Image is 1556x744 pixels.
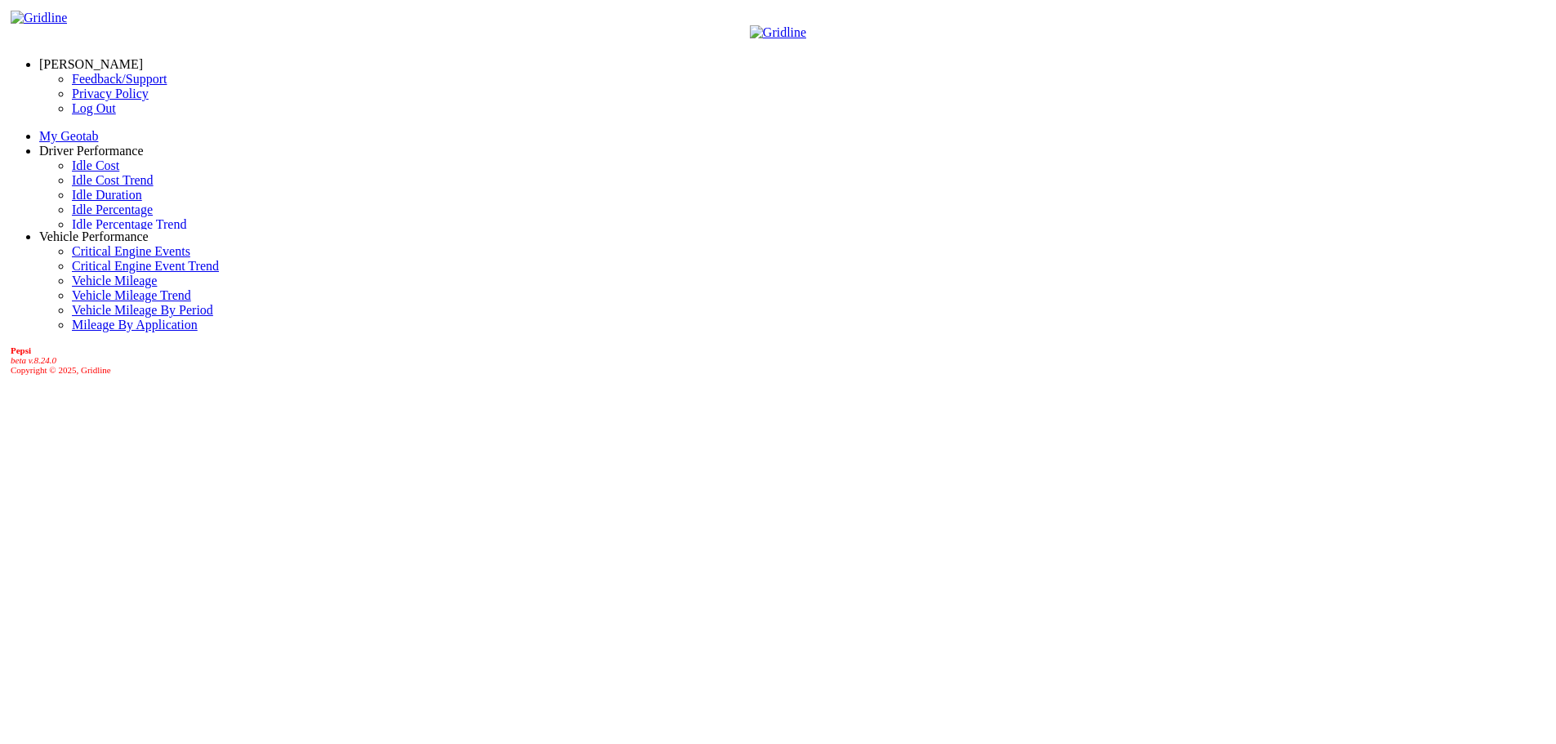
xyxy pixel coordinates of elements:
[39,229,149,243] a: Vehicle Performance
[11,345,31,355] b: Pepsi
[72,217,186,231] a: Idle Percentage Trend
[72,173,154,187] a: Idle Cost Trend
[11,355,56,365] i: beta v.8.24.0
[72,259,219,273] a: Critical Engine Event Trend
[72,158,119,172] a: Idle Cost
[39,144,144,158] a: Driver Performance
[72,87,149,100] a: Privacy Policy
[72,188,142,202] a: Idle Duration
[72,303,213,317] a: Vehicle Mileage By Period
[72,101,116,115] a: Log Out
[750,25,806,40] img: Gridline
[72,72,167,86] a: Feedback/Support
[72,288,191,302] a: Vehicle Mileage Trend
[39,57,143,71] a: [PERSON_NAME]
[72,274,157,287] a: Vehicle Mileage
[72,244,190,258] a: Critical Engine Events
[11,345,1549,375] div: Copyright © 2025, Gridline
[72,318,198,332] a: Mileage By Application
[72,203,153,216] a: Idle Percentage
[11,11,67,25] img: Gridline
[39,129,98,143] a: My Geotab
